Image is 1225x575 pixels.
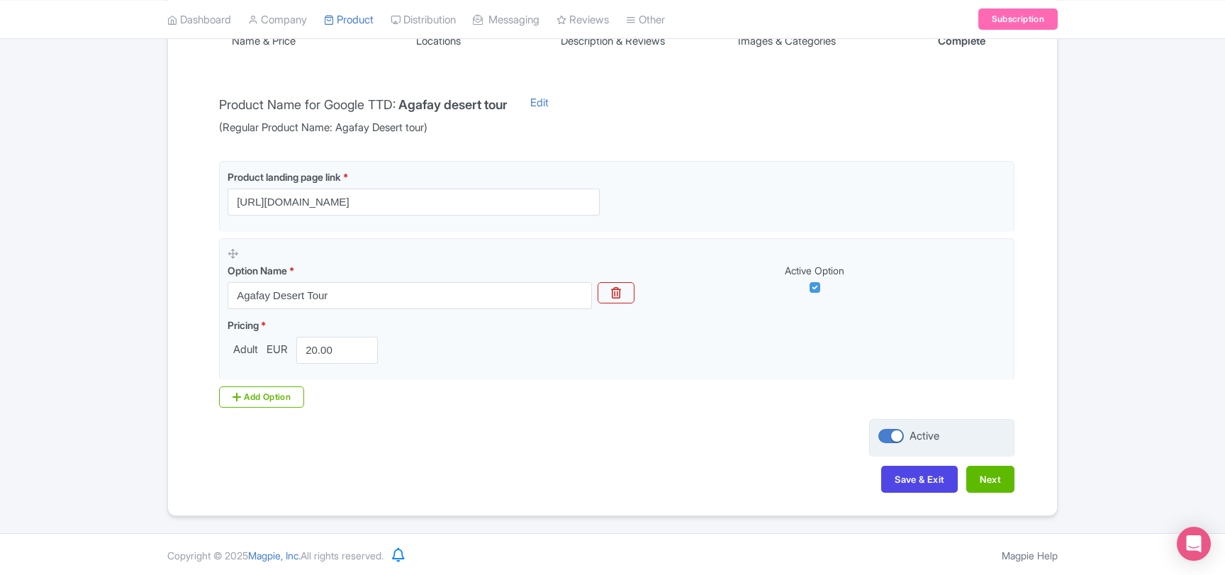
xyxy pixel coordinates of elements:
[910,428,939,445] div: Active
[228,319,259,331] span: Pricing
[228,342,264,358] span: Adult
[296,337,378,364] input: 0.00
[228,171,341,183] span: Product landing page link
[228,189,600,216] input: Product landing page link
[966,466,1014,493] button: Next
[264,342,291,358] span: EUR
[398,98,508,112] h4: Agafay desert tour
[881,466,958,493] button: Save & Exit
[159,548,392,563] div: Copyright © 2025 All rights reserved.
[516,95,563,136] a: Edit
[228,264,287,277] span: Option Name
[219,120,508,136] span: (Regular Product Name: Agafay Desert tour)
[248,549,301,562] span: Magpie, Inc.
[785,264,844,277] span: Active Option
[1177,527,1211,561] div: Open Intercom Messenger
[219,386,304,408] div: Add Option
[978,9,1058,30] a: Subscription
[1002,549,1058,562] a: Magpie Help
[219,97,396,112] span: Product Name for Google TTD:
[228,282,592,309] input: Option Name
